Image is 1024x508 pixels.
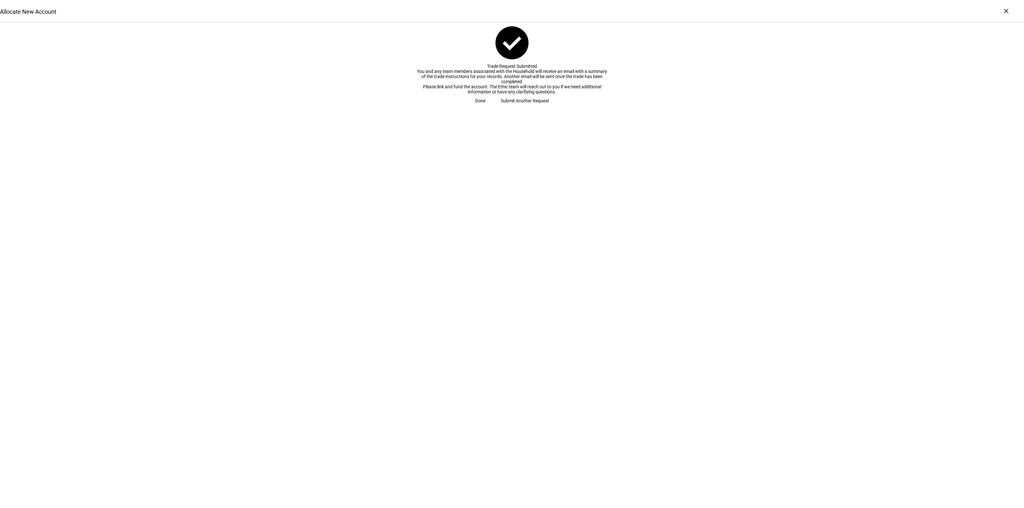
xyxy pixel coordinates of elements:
div: Trade Request Submitted [416,64,608,69]
div: × [1001,6,1011,16]
div: Please link and fund the account. The Ethic team will reach out to you if we need additional info... [416,84,608,94]
mat-icon: check_circle [492,23,532,63]
span: Done [475,94,485,107]
span: Submit Another Request [501,94,549,107]
button: Submit Another Request [493,94,557,107]
div: You and any team members associated with the Household will receive an email with a summary of th... [416,69,608,84]
button: Done [468,94,493,107]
